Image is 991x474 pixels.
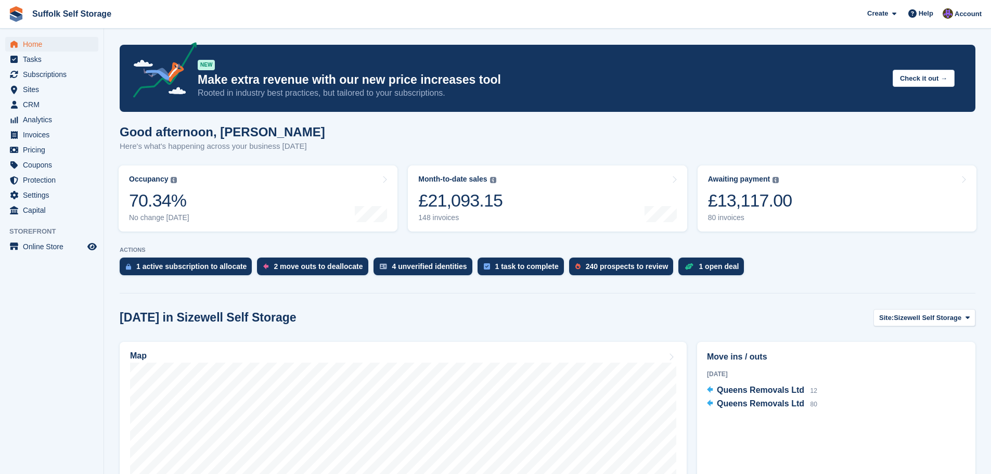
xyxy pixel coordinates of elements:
img: icon-info-grey-7440780725fd019a000dd9b08b2336e03edf1995a4989e88bcd33f0948082b44.svg [773,177,779,183]
span: Protection [23,173,85,187]
span: Invoices [23,127,85,142]
a: menu [5,37,98,52]
a: 1 open deal [678,258,749,280]
a: Suffolk Self Storage [28,5,115,22]
button: Check it out → [893,70,955,87]
span: Home [23,37,85,52]
a: Awaiting payment £13,117.00 80 invoices [698,165,976,232]
span: Subscriptions [23,67,85,82]
a: menu [5,82,98,97]
a: menu [5,173,98,187]
a: 1 task to complete [478,258,569,280]
div: £21,093.15 [418,190,503,211]
a: Queens Removals Ltd 12 [707,384,817,398]
img: move_outs_to_deallocate_icon-f764333ba52eb49d3ac5e1228854f67142a1ed5810a6f6cc68b1a99e826820c5.svg [263,263,268,270]
img: Emma [943,8,953,19]
p: Here's what's happening across your business [DATE] [120,140,325,152]
a: Occupancy 70.34% No change [DATE] [119,165,397,232]
div: 1 task to complete [495,262,559,271]
span: Tasks [23,52,85,67]
img: icon-info-grey-7440780725fd019a000dd9b08b2336e03edf1995a4989e88bcd33f0948082b44.svg [171,177,177,183]
a: menu [5,127,98,142]
span: Create [867,8,888,19]
div: Month-to-date sales [418,175,487,184]
div: NEW [198,60,215,70]
a: 2 move outs to deallocate [257,258,373,280]
a: menu [5,203,98,217]
div: Occupancy [129,175,168,184]
a: menu [5,67,98,82]
p: ACTIONS [120,247,975,253]
span: Sites [23,82,85,97]
div: 1 active subscription to allocate [136,262,247,271]
img: price-adjustments-announcement-icon-8257ccfd72463d97f412b2fc003d46551f7dbcb40ab6d574587a9cd5c0d94... [124,42,197,101]
a: menu [5,143,98,157]
img: prospect-51fa495bee0391a8d652442698ab0144808aea92771e9ea1ae160a38d050c398.svg [575,263,581,270]
img: stora-icon-8386f47178a22dfd0bd8f6a31ec36ba5ce8667c1dd55bd0f319d3a0aa187defe.svg [8,6,24,22]
h2: [DATE] in Sizewell Self Storage [120,311,297,325]
span: Help [919,8,933,19]
a: Preview store [86,240,98,253]
a: menu [5,239,98,254]
span: Queens Removals Ltd [717,386,804,394]
span: CRM [23,97,85,112]
span: Analytics [23,112,85,127]
div: Awaiting payment [708,175,770,184]
a: menu [5,158,98,172]
img: task-75834270c22a3079a89374b754ae025e5fb1db73e45f91037f5363f120a921f8.svg [484,263,490,270]
p: Make extra revenue with our new price increases tool [198,72,884,87]
div: 70.34% [129,190,189,211]
span: 12 [810,387,817,394]
a: menu [5,52,98,67]
span: Sizewell Self Storage [894,313,961,323]
img: deal-1b604bf984904fb50ccaf53a9ad4b4a5d6e5aea283cecdc64d6e3604feb123c2.svg [685,263,693,270]
span: Account [955,9,982,19]
p: Rooted in industry best practices, but tailored to your subscriptions. [198,87,884,99]
span: Capital [23,203,85,217]
div: [DATE] [707,369,966,379]
button: Site: Sizewell Self Storage [873,309,975,326]
a: 4 unverified identities [374,258,478,280]
div: 80 invoices [708,213,792,222]
span: Settings [23,188,85,202]
div: 148 invoices [418,213,503,222]
img: active_subscription_to_allocate_icon-d502201f5373d7db506a760aba3b589e785aa758c864c3986d89f69b8ff3... [126,263,131,270]
div: 1 open deal [699,262,739,271]
a: 240 prospects to review [569,258,679,280]
a: 1 active subscription to allocate [120,258,257,280]
img: verify_identity-adf6edd0f0f0b5bbfe63781bf79b02c33cf7c696d77639b501bdc392416b5a36.svg [380,263,387,270]
span: Pricing [23,143,85,157]
img: icon-info-grey-7440780725fd019a000dd9b08b2336e03edf1995a4989e88bcd33f0948082b44.svg [490,177,496,183]
span: Coupons [23,158,85,172]
a: Month-to-date sales £21,093.15 148 invoices [408,165,687,232]
a: menu [5,97,98,112]
a: menu [5,188,98,202]
span: 80 [810,401,817,408]
a: Queens Removals Ltd 80 [707,398,817,411]
h2: Move ins / outs [707,351,966,363]
div: 4 unverified identities [392,262,467,271]
a: menu [5,112,98,127]
div: 240 prospects to review [586,262,668,271]
div: 2 move outs to deallocate [274,262,363,271]
h2: Map [130,351,147,361]
div: No change [DATE] [129,213,189,222]
span: Site: [879,313,894,323]
span: Queens Removals Ltd [717,399,804,408]
span: Online Store [23,239,85,254]
span: Storefront [9,226,104,237]
div: £13,117.00 [708,190,792,211]
h1: Good afternoon, [PERSON_NAME] [120,125,325,139]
